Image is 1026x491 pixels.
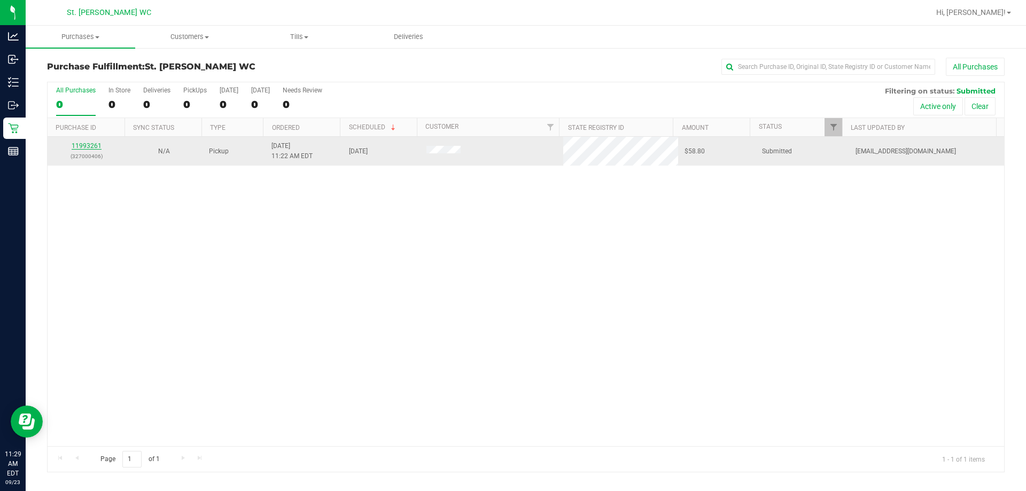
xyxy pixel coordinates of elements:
button: Active only [913,97,963,115]
div: 0 [143,98,170,111]
a: Filter [541,118,559,136]
a: Purchase ID [56,124,96,131]
input: 1 [122,451,142,467]
span: Hi, [PERSON_NAME]! [936,8,1006,17]
inline-svg: Reports [8,146,19,157]
div: 0 [56,98,96,111]
div: 0 [108,98,130,111]
span: [DATE] [349,146,368,157]
inline-svg: Retail [8,123,19,134]
button: Clear [965,97,996,115]
div: Deliveries [143,87,170,94]
p: (327000406) [54,151,119,161]
a: Deliveries [354,26,463,48]
button: All Purchases [946,58,1005,76]
inline-svg: Inbound [8,54,19,65]
div: In Store [108,87,130,94]
div: [DATE] [251,87,270,94]
button: N/A [158,146,170,157]
span: Deliveries [379,32,438,42]
span: Page of 1 [91,451,168,467]
div: 0 [283,98,322,111]
a: Status [759,123,782,130]
div: 0 [183,98,207,111]
a: Customer [425,123,458,130]
div: 0 [220,98,238,111]
div: All Purchases [56,87,96,94]
a: Amount [682,124,709,131]
a: Customers [135,26,245,48]
input: Search Purchase ID, Original ID, State Registry ID or Customer Name... [721,59,935,75]
inline-svg: Outbound [8,100,19,111]
span: Purchases [26,32,135,42]
a: Last Updated By [851,124,905,131]
span: St. [PERSON_NAME] WC [145,61,255,72]
span: St. [PERSON_NAME] WC [67,8,151,17]
span: [DATE] 11:22 AM EDT [271,141,313,161]
a: State Registry ID [568,124,624,131]
span: 1 - 1 of 1 items [934,451,993,467]
p: 11:29 AM EDT [5,449,21,478]
inline-svg: Analytics [8,31,19,42]
a: Filter [825,118,842,136]
p: 09/23 [5,478,21,486]
span: Filtering on status: [885,87,954,95]
span: $58.80 [685,146,705,157]
a: Type [210,124,226,131]
a: 11993261 [72,142,102,150]
a: Purchases [26,26,135,48]
a: Scheduled [349,123,398,131]
span: Submitted [957,87,996,95]
span: Not Applicable [158,147,170,155]
div: 0 [251,98,270,111]
span: Submitted [762,146,792,157]
div: PickUps [183,87,207,94]
span: [EMAIL_ADDRESS][DOMAIN_NAME] [856,146,956,157]
div: Needs Review [283,87,322,94]
a: Sync Status [133,124,174,131]
span: Tills [245,32,354,42]
a: Tills [245,26,354,48]
a: Ordered [272,124,300,131]
iframe: Resource center [11,406,43,438]
span: Pickup [209,146,229,157]
div: [DATE] [220,87,238,94]
inline-svg: Inventory [8,77,19,88]
h3: Purchase Fulfillment: [47,62,366,72]
span: Customers [136,32,244,42]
